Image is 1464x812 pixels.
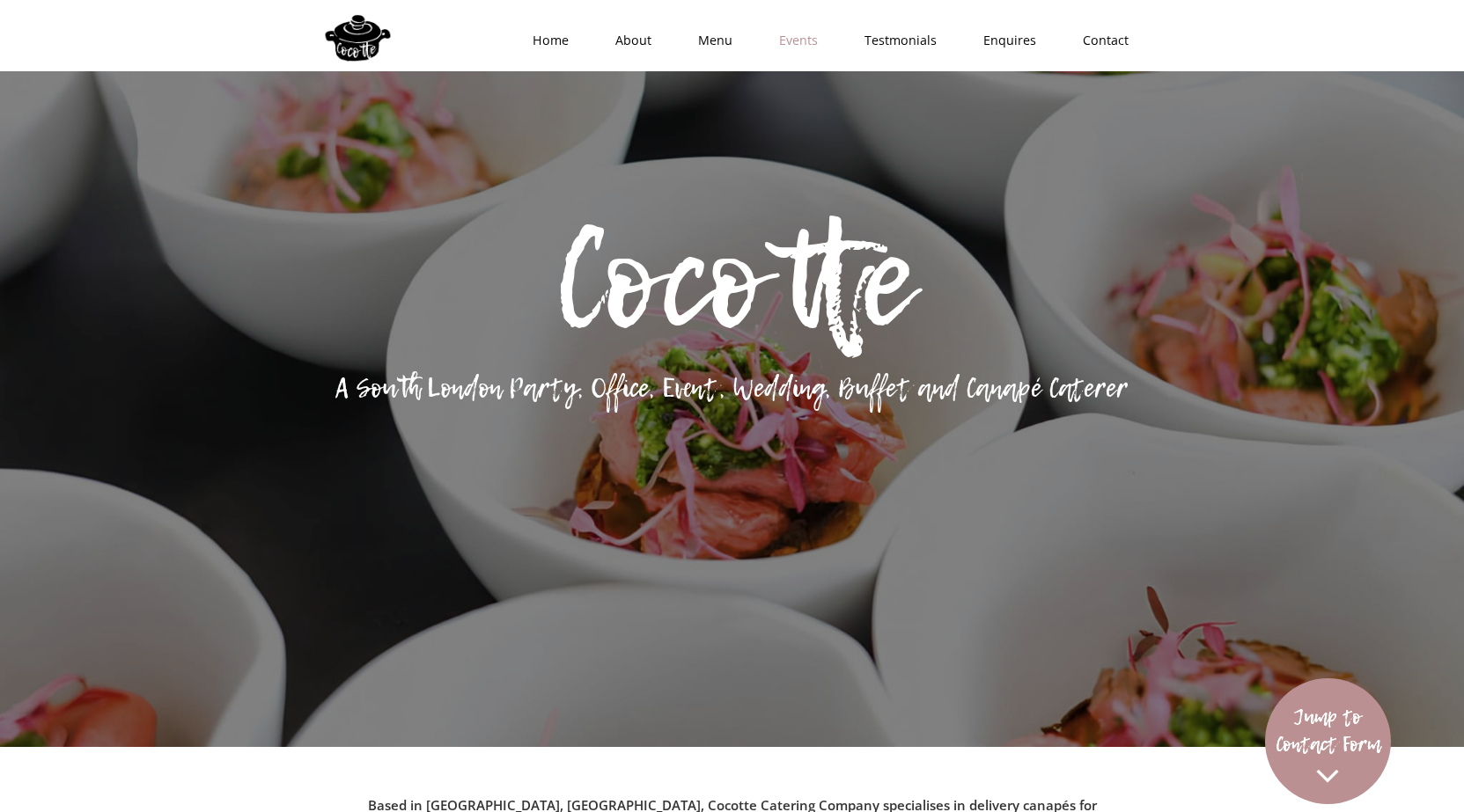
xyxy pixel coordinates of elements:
[750,14,835,67] a: Events
[504,14,586,67] a: Home
[835,14,954,67] a: Testmonials
[954,14,1054,67] a: Enquires
[669,14,750,67] a: Menu
[586,14,669,67] a: About
[1054,14,1146,67] a: Contact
